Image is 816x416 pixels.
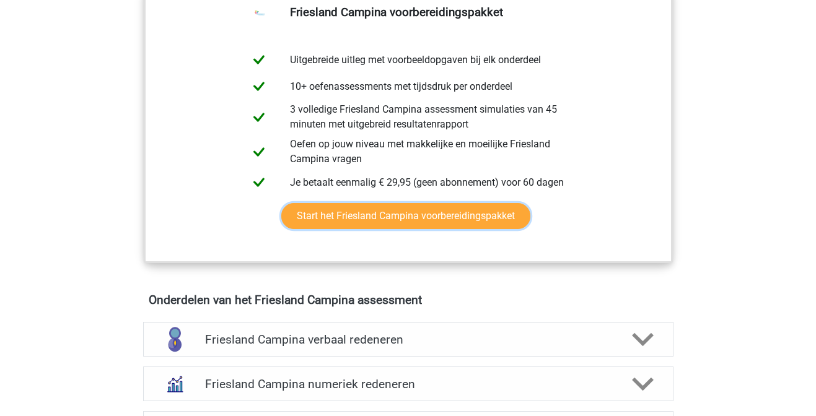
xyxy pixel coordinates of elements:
h4: Friesland Campina verbaal redeneren [205,332,611,347]
img: verbaal redeneren [159,323,191,355]
img: numeriek redeneren [159,368,191,400]
h4: Friesland Campina numeriek redeneren [205,377,611,391]
a: Start het Friesland Campina voorbereidingspakket [281,203,530,229]
a: numeriek redeneren Friesland Campina numeriek redeneren [138,366,678,401]
h4: Onderdelen van het Friesland Campina assessment [149,293,668,307]
a: verbaal redeneren Friesland Campina verbaal redeneren [138,322,678,357]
